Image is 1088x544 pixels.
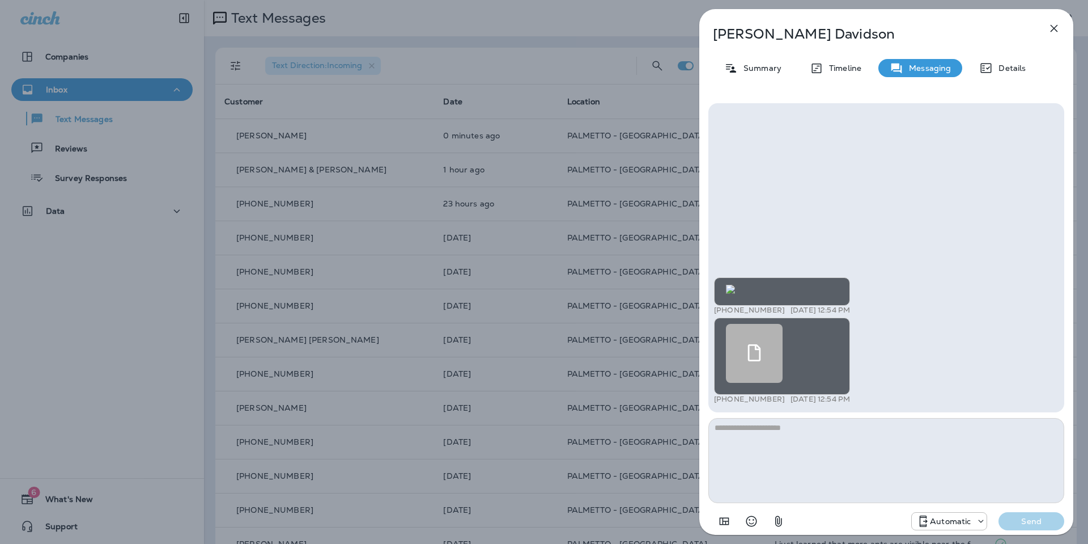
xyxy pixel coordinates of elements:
p: [PHONE_NUMBER] [714,395,785,404]
p: Summary [738,64,781,73]
p: Messaging [903,64,951,73]
p: Details [993,64,1026,73]
p: [DATE] 12:54 PM [790,306,850,315]
img: twilio-download [726,285,735,294]
p: Timeline [823,64,861,73]
button: Add in a premade template [713,510,736,533]
p: Automatic [930,517,971,526]
p: [PERSON_NAME] Davidson [713,26,1022,42]
p: [PHONE_NUMBER] [714,306,785,315]
button: Select an emoji [740,510,763,533]
p: [DATE] 12:54 PM [790,395,850,404]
